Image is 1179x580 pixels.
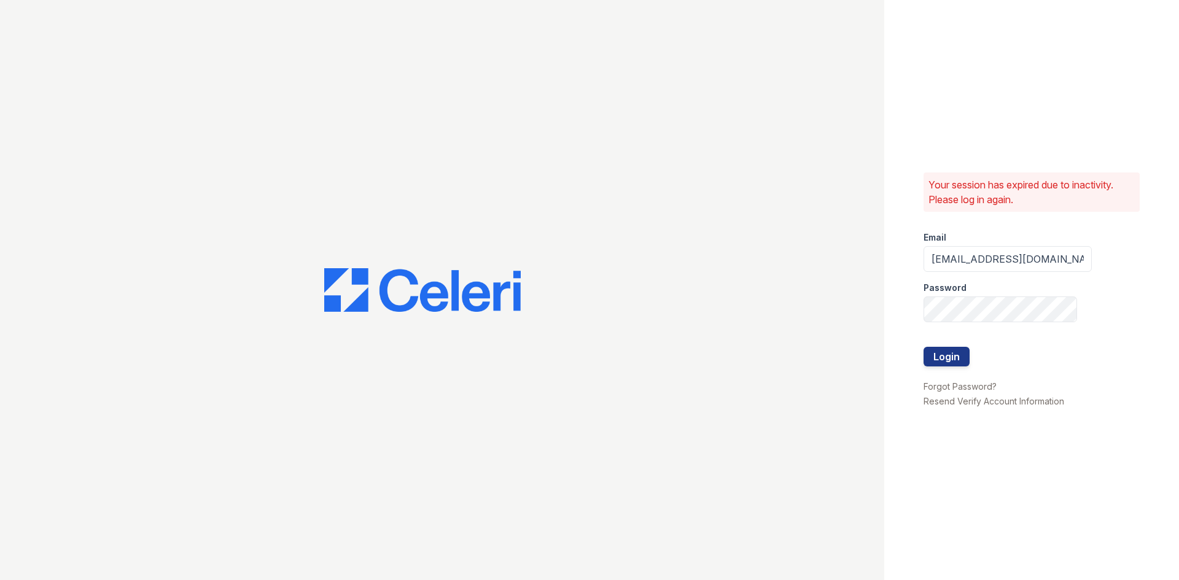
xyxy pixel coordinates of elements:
[924,282,967,294] label: Password
[928,177,1135,207] p: Your session has expired due to inactivity. Please log in again.
[924,381,997,392] a: Forgot Password?
[924,347,970,366] button: Login
[324,268,521,312] img: CE_Logo_Blue-a8612792a0a2168367f1c8372b55b34899dd931a85d93a1a3d3e32e68fde9ad4.png
[924,231,946,244] label: Email
[924,396,1064,406] a: Resend Verify Account Information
